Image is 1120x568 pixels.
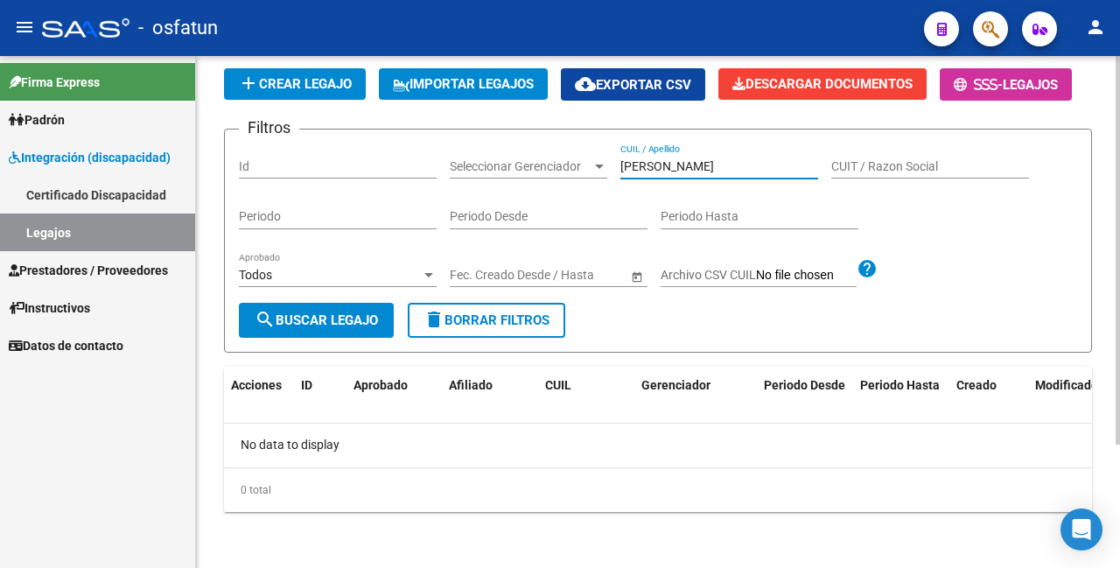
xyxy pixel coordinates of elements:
[379,68,548,100] button: IMPORTAR LEGAJOS
[423,309,444,330] mat-icon: delete
[1035,378,1098,392] span: Modificado
[641,378,710,392] span: Gerenciador
[231,378,282,392] span: Acciones
[255,309,276,330] mat-icon: search
[956,378,997,392] span: Creado
[940,68,1072,101] button: -Legajos
[294,367,346,424] datatable-header-cell: ID
[239,268,272,282] span: Todos
[9,148,171,167] span: Integración (discapacidad)
[450,159,591,174] span: Seleccionar Gerenciador
[301,378,312,392] span: ID
[423,312,549,328] span: Borrar Filtros
[138,9,218,47] span: - osfatun
[627,267,646,285] button: Open calendar
[449,378,493,392] span: Afiliado
[14,17,35,38] mat-icon: menu
[393,76,534,92] span: IMPORTAR LEGAJOS
[732,76,913,92] span: Descargar Documentos
[538,367,634,424] datatable-header-cell: CUIL
[860,378,940,392] span: Periodo Hasta
[9,336,123,355] span: Datos de contacto
[346,367,416,424] datatable-header-cell: Aprobado
[757,367,853,424] datatable-header-cell: Periodo Desde
[764,378,845,392] span: Periodo Desde
[545,378,571,392] span: CUIL
[575,74,596,95] mat-icon: cloud_download
[224,468,1092,512] div: 0 total
[575,77,691,93] span: Exportar CSV
[238,73,259,94] mat-icon: add
[238,76,352,92] span: Crear Legajo
[9,110,65,130] span: Padrón
[353,378,408,392] span: Aprobado
[1003,77,1058,93] span: Legajos
[519,268,605,283] input: End date
[853,367,949,424] datatable-header-cell: Periodo Hasta
[239,303,394,338] button: Buscar Legajo
[1028,367,1107,424] datatable-header-cell: Modificado
[239,116,299,140] h3: Filtros
[255,312,378,328] span: Buscar Legajo
[949,367,1028,424] datatable-header-cell: Creado
[954,77,1003,93] span: -
[1085,17,1106,38] mat-icon: person
[1060,508,1102,550] div: Open Intercom Messenger
[9,73,100,92] span: Firma Express
[561,68,705,101] button: Exportar CSV
[661,268,756,282] span: Archivo CSV CUIL
[9,261,168,280] span: Prestadores / Proveedores
[756,268,857,284] input: Archivo CSV CUIL
[442,367,538,424] datatable-header-cell: Afiliado
[224,424,1092,467] div: No data to display
[634,367,757,424] datatable-header-cell: Gerenciador
[224,367,294,424] datatable-header-cell: Acciones
[224,68,366,100] button: Crear Legajo
[857,258,878,279] mat-icon: help
[9,298,90,318] span: Instructivos
[408,303,565,338] button: Borrar Filtros
[450,268,504,283] input: Start date
[718,68,927,100] button: Descargar Documentos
